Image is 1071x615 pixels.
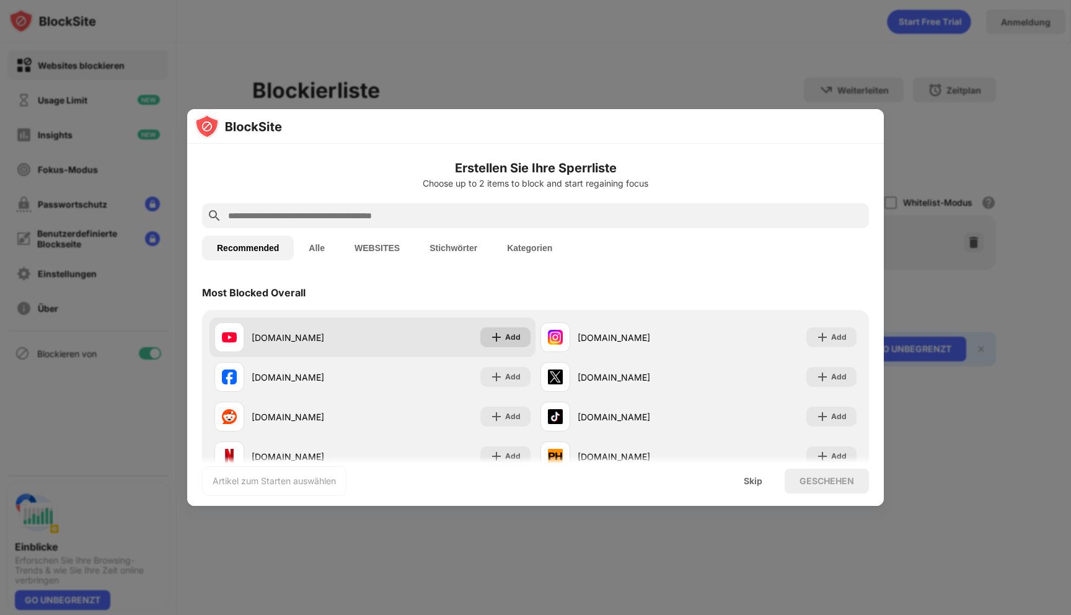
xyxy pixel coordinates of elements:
[492,236,567,260] button: Kategorien
[202,179,869,188] div: Choose up to 2 items to block and start regaining focus
[831,331,847,343] div: Add
[222,449,237,464] img: favicons
[505,450,521,462] div: Add
[252,371,372,384] div: [DOMAIN_NAME]
[252,410,372,423] div: [DOMAIN_NAME]
[831,371,847,383] div: Add
[578,450,699,463] div: [DOMAIN_NAME]
[294,236,340,260] button: Alle
[800,476,854,486] div: GESCHEHEN
[252,450,372,463] div: [DOMAIN_NAME]
[195,114,282,139] img: logo-blocksite.svg
[340,236,415,260] button: WEBSITES
[222,369,237,384] img: favicons
[222,330,237,345] img: favicons
[578,371,699,384] div: [DOMAIN_NAME]
[202,236,294,260] button: Recommended
[578,410,699,423] div: [DOMAIN_NAME]
[222,409,237,424] img: favicons
[548,330,563,345] img: favicons
[505,371,521,383] div: Add
[548,409,563,424] img: favicons
[548,449,563,464] img: favicons
[831,450,847,462] div: Add
[213,475,336,487] div: Artikel zum Starten auswählen
[207,208,222,223] img: search.svg
[548,369,563,384] img: favicons
[505,331,521,343] div: Add
[202,159,869,177] h6: Erstellen Sie Ihre Sperrliste
[744,476,762,486] div: Skip
[831,410,847,423] div: Add
[202,286,306,299] div: Most Blocked Overall
[252,331,372,344] div: [DOMAIN_NAME]
[578,331,699,344] div: [DOMAIN_NAME]
[415,236,492,260] button: Stichwörter
[505,410,521,423] div: Add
